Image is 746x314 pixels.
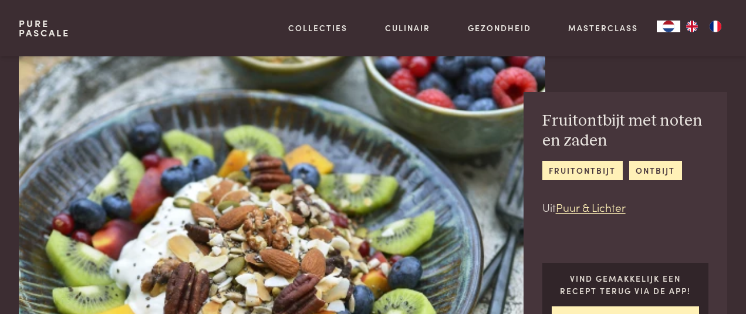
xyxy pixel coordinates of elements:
h2: Fruitontbijt met noten en zaden [542,111,709,151]
div: Language [657,21,680,32]
a: FR [704,21,727,32]
a: EN [680,21,704,32]
p: Uit [542,199,709,216]
a: fruitontbijt [542,161,623,180]
a: Puur & Lichter [556,199,626,215]
aside: Language selected: Nederlands [657,21,727,32]
a: ontbijt [629,161,682,180]
p: Vind gemakkelijk een recept terug via de app! [552,272,700,296]
a: Gezondheid [468,22,531,34]
a: PurePascale [19,19,70,38]
ul: Language list [680,21,727,32]
a: Collecties [288,22,347,34]
a: Culinair [385,22,430,34]
a: NL [657,21,680,32]
a: Masterclass [568,22,638,34]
